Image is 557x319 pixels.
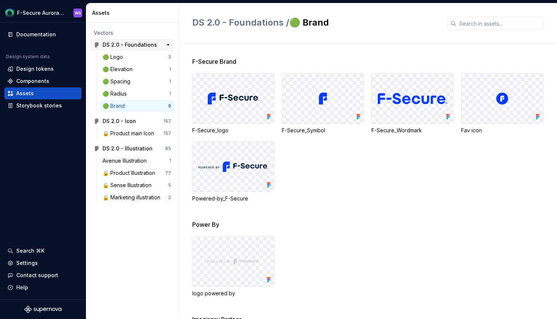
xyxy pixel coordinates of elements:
[168,103,171,109] div: 9
[169,91,171,97] div: 1
[16,247,44,255] div: Search ⌘K
[192,17,438,29] h2: 🟢 Brand
[192,57,236,66] span: F-Secure Brand
[163,118,171,124] div: 157
[4,269,81,281] button: Contact support
[4,29,81,40] a: Documentation
[192,195,274,202] div: Powered-by_F-Secure
[100,100,174,112] a: 🟢 Brand9
[103,41,157,49] div: DS 2.0 - Foundations
[103,90,130,97] div: 🟢 Radius
[6,54,50,60] div: Design system data
[192,220,219,229] span: Power By
[163,130,171,136] div: 157
[103,169,158,177] div: 🔒 Product Illustration
[16,272,58,279] div: Contact support
[100,127,174,139] a: 🔒 Product main Icon157
[100,179,174,191] a: 🔒 Sense Illustration5
[4,257,81,269] a: Settings
[168,195,171,200] div: 2
[17,9,64,17] div: F-Secure Aurora Design System
[100,155,174,167] a: Avenue Illustration1
[4,87,81,99] a: Assets
[100,88,174,100] a: 🟢 Radius1
[16,102,62,109] div: Storybook stories
[16,77,49,85] div: Components
[16,90,34,97] div: Assets
[282,127,364,134] div: F-Secure_Symbol
[5,9,14,17] img: d3bb7620-ca80-4d5f-be32-27088bf5cb46.png
[192,17,289,28] span: DS 2.0 - Foundations /
[16,65,54,73] div: Design tokens
[75,10,81,16] div: WS
[168,182,171,188] div: 5
[371,127,454,134] div: F-Secure_Wordmark
[91,143,174,154] a: DS 2.0 - Illustration85
[4,282,81,293] button: Help
[16,284,28,291] div: Help
[103,102,128,110] div: 🟢 Brand
[100,192,174,203] a: 🔒 Marketing illustration2
[169,66,171,72] div: 1
[16,259,38,267] div: Settings
[4,245,81,257] button: Search ⌘K
[94,29,171,37] div: Vectors
[4,100,81,112] a: Storybook stories
[100,167,174,179] a: 🔒 Product Illustration77
[4,63,81,75] a: Design tokens
[456,17,544,30] input: Search in assets...
[169,79,171,84] div: 1
[103,157,150,165] div: Avenue Illustration
[91,115,174,127] a: DS 2.0 - Icon157
[1,5,84,21] button: F-Secure Aurora Design SystemWS
[169,158,171,164] div: 1
[4,75,81,87] a: Components
[92,9,176,17] div: Assets
[165,146,171,152] div: 85
[103,182,154,189] div: 🔒 Sense Illustration
[16,31,56,38] div: Documentation
[168,54,171,60] div: 3
[100,76,174,87] a: 🟢 Spacing1
[100,51,174,63] a: 🟢 Logo3
[100,63,174,75] a: 🟢 Elevation1
[192,290,274,297] div: logo powered by
[461,127,543,134] div: Fav icon
[103,66,136,73] div: 🟢 Elevation
[103,130,157,137] div: 🔒 Product main Icon
[103,53,126,61] div: 🟢 Logo
[91,39,174,51] a: DS 2.0 - Foundations
[24,306,61,313] svg: Supernova Logo
[165,170,171,176] div: 77
[103,117,136,125] div: DS 2.0 - Icon
[192,127,274,134] div: F-Secure_logo
[103,194,163,201] div: 🔒 Marketing illustration
[103,78,133,85] div: 🟢 Spacing
[103,145,153,152] div: DS 2.0 - Illustration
